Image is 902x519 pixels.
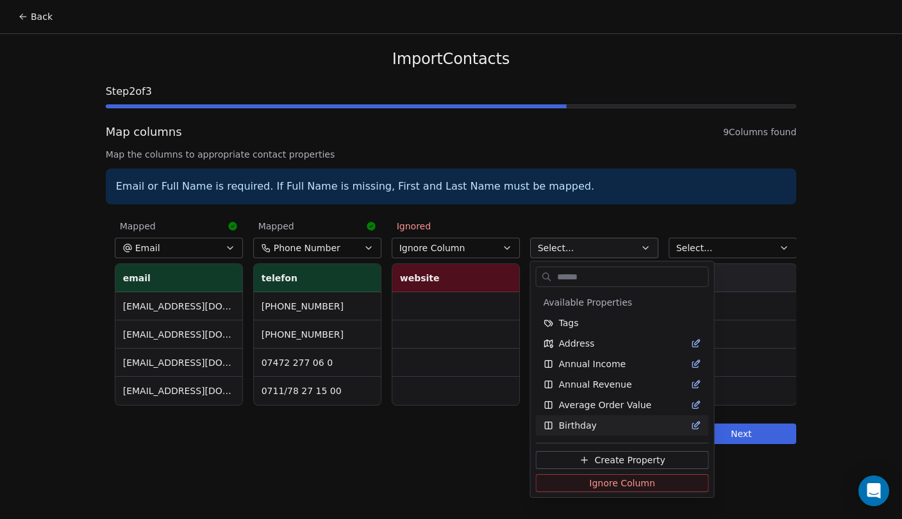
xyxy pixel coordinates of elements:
[559,317,579,329] span: Tags
[559,378,632,391] span: Annual Revenue
[559,358,626,370] span: Annual Income
[559,337,595,350] span: Address
[536,451,709,469] button: Create Property
[536,474,709,492] button: Ignore Column
[589,477,655,490] span: Ignore Column
[559,399,652,411] span: Average Order Value
[559,419,597,432] span: Birthday
[594,454,665,466] span: Create Property
[544,296,633,309] span: Available Properties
